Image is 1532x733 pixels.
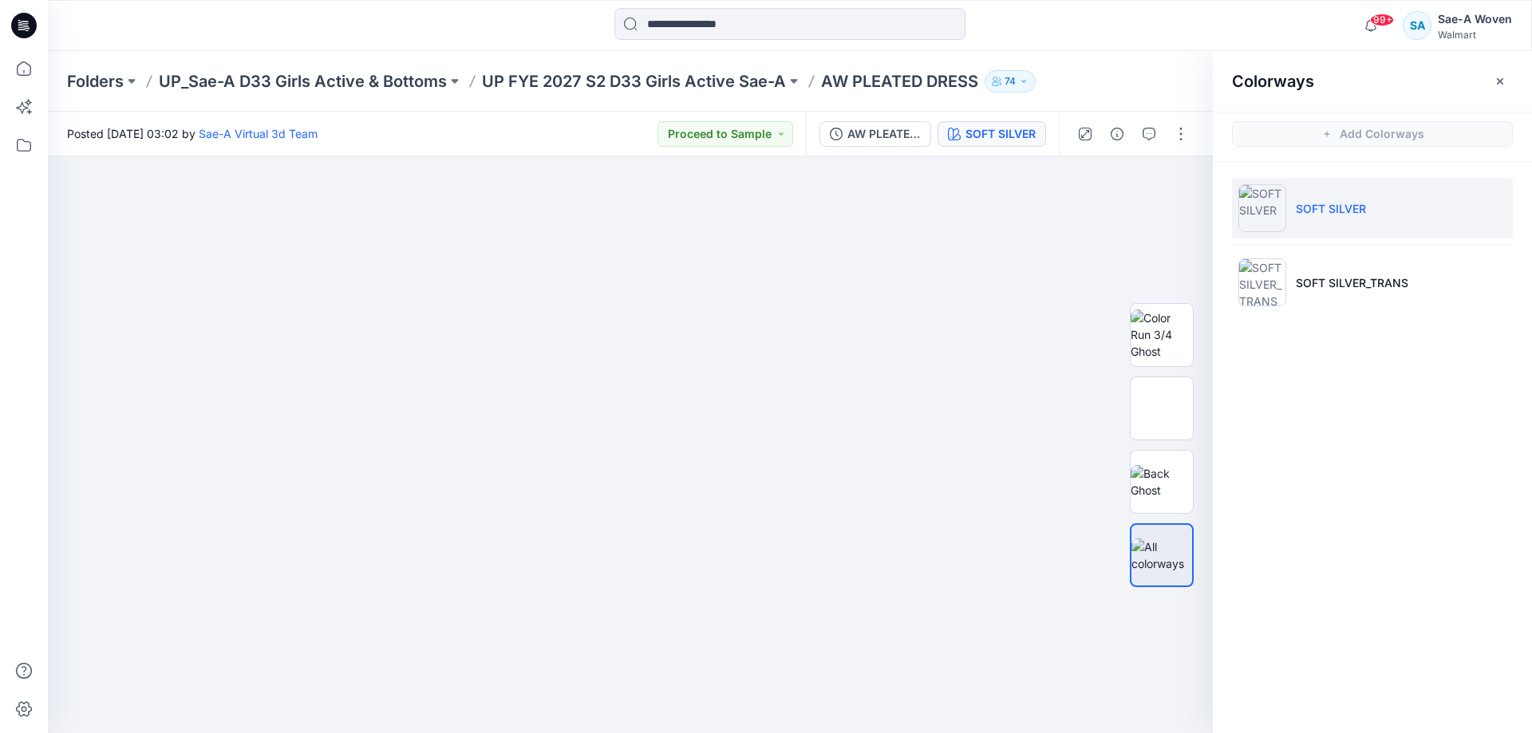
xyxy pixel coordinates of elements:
p: AW PLEATED DRESS [821,70,978,93]
img: All colorways [1131,538,1192,572]
div: SA [1403,11,1431,40]
a: UP FYE 2027 S2 D33 Girls Active Sae-A [482,70,786,93]
img: SOFT SILVER_TRANS [1238,258,1286,306]
button: SOFT SILVER [938,121,1046,147]
div: Walmart [1438,29,1512,41]
a: UP_Sae-A D33 Girls Active & Bottoms [159,70,447,93]
a: Folders [67,70,124,93]
button: AW PLEATED DRESS_REV_SOFT SILVER [819,121,931,147]
img: SOFT SILVER [1238,184,1286,232]
p: SOFT SILVER [1296,200,1366,217]
div: SOFT SILVER [965,125,1036,143]
span: Posted [DATE] 03:02 by [67,125,318,142]
button: 74 [985,70,1036,93]
button: Details [1104,121,1130,147]
span: 99+ [1370,14,1394,26]
img: Back Ghost [1131,465,1193,499]
p: 74 [1005,73,1016,90]
div: Sae-A Woven [1438,10,1512,29]
img: Color Run 3/4 Ghost [1131,309,1193,360]
h2: Colorways [1232,72,1314,91]
a: Sae-A Virtual 3d Team [199,127,318,140]
div: AW PLEATED DRESS_REV_SOFT SILVER [847,125,921,143]
p: SOFT SILVER_TRANS [1296,274,1408,291]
